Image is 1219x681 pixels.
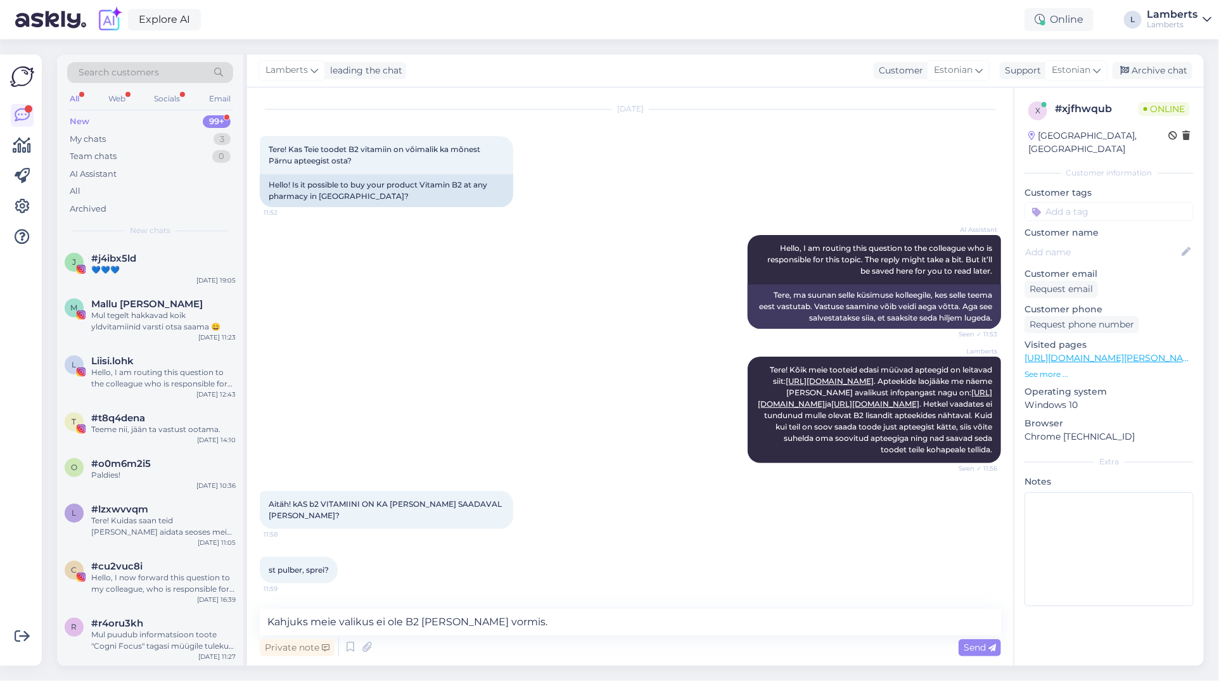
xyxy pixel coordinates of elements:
img: Askly Logo [10,65,34,89]
span: Mallu Mariann Treimann [91,298,203,310]
p: Customer phone [1024,303,1194,316]
div: Hello, I am routing this question to the colleague who is responsible for this topic. The reply m... [91,367,236,390]
span: Search customers [79,66,159,79]
div: All [70,185,80,198]
span: 11:52 [264,208,311,217]
span: #t8q4dena [91,412,145,424]
div: leading the chat [325,64,402,77]
span: Liisi.lohk [91,355,134,367]
div: Hello! Is it possible to buy your product Vitamin B2 at any pharmacy in [GEOGRAPHIC_DATA]? [260,174,513,207]
div: 99+ [203,115,231,128]
span: #o0m6m2i5 [91,458,151,469]
div: Extra [1024,456,1194,468]
span: 11:59 [264,584,311,594]
p: Visited pages [1024,338,1194,352]
p: Operating system [1024,385,1194,398]
div: Tere! Kuidas saan teid [PERSON_NAME] aidata seoses meie teenustega? [91,515,236,538]
div: [DATE] 12:43 [196,390,236,399]
div: Lamberts [1147,10,1197,20]
div: Request phone number [1024,316,1139,333]
span: x [1035,106,1040,115]
a: [URL][DOMAIN_NAME] [786,376,874,386]
span: #j4ibx5ld [91,253,136,264]
div: My chats [70,133,106,146]
p: Customer email [1024,267,1194,281]
span: Send [964,642,996,653]
span: Seen ✓ 11:53 [950,329,997,339]
div: Web [106,91,128,107]
div: [DATE] 11:27 [198,652,236,661]
div: AI Assistant [70,168,117,181]
p: Browser [1024,417,1194,430]
span: New chats [130,225,170,236]
span: Tere! Kõik meie tooteid edasi müüvad apteegid on leitavad siit: . Apteekide laojääke me näeme [PE... [758,365,994,454]
div: Team chats [70,150,117,163]
span: st pulber, sprei? [269,565,329,575]
div: [DATE] 11:05 [198,538,236,547]
div: Request email [1024,281,1098,298]
div: Online [1024,8,1094,31]
div: Archive chat [1113,62,1192,79]
span: #lzxwvvqm [91,504,148,515]
span: AI Assistant [950,225,997,234]
span: Estonian [934,63,973,77]
span: Lamberts [950,347,997,356]
a: [URL][DOMAIN_NAME] [831,399,919,409]
span: t [72,417,77,426]
div: Lamberts [1147,20,1197,30]
div: Customer information [1024,167,1194,179]
div: [DATE] 16:39 [197,595,236,604]
span: Aitäh! kAS b2 VITAMIINI ON KA [PERSON_NAME] SAADAVAL [PERSON_NAME]? [269,499,504,520]
div: All [67,91,82,107]
div: Socials [151,91,182,107]
span: L [72,360,77,369]
span: Online [1139,102,1190,116]
div: Hello, I now forward this question to my colleague, who is responsible for this. The reply will b... [91,572,236,595]
div: Mul tegelt hakkavad koik yldvitamiinid varsti otsa saama 😄 [91,310,236,333]
div: Email [207,91,233,107]
img: explore-ai [96,6,123,33]
span: Hello, I am routing this question to the colleague who is responsible for this topic. The reply m... [767,243,994,276]
span: Tere! Kas Teie toodet B2 vitamiin on võimalik ka mõnest Pärnu apteegist osta? [269,144,482,165]
p: Customer tags [1024,186,1194,200]
span: #r4oru3kh [91,618,143,629]
div: Private note [260,639,335,656]
div: Mul puudub informatsioon toote "Cogni Focus" tagasi müügile tuleku kohta. [PERSON_NAME] sellest [... [91,629,236,652]
span: l [72,508,77,518]
div: # xjfhwqub [1055,101,1139,117]
span: r [72,622,77,632]
div: [DATE] [260,103,1001,115]
div: Customer [874,64,923,77]
span: M [71,303,78,312]
div: Support [1000,64,1041,77]
a: LambertsLamberts [1147,10,1211,30]
div: Teeme nii, jään ta vastust ootama. [91,424,236,435]
input: Add a tag [1024,202,1194,221]
p: Notes [1024,475,1194,488]
p: Chrome [TECHNICAL_ID] [1024,430,1194,443]
p: Customer name [1024,226,1194,239]
span: Estonian [1052,63,1090,77]
div: 💙💙💙 [91,264,236,276]
div: [GEOGRAPHIC_DATA], [GEOGRAPHIC_DATA] [1028,129,1168,156]
span: Lamberts [265,63,308,77]
div: Tere, ma suunan selle küsimuse kolleegile, kes selle teema eest vastutab. Vastuse saamine võib ve... [748,284,1001,329]
div: 3 [214,133,231,146]
textarea: Kahjuks meie valikus ei ole B2 [PERSON_NAME] vormis. [260,609,1001,635]
span: j [72,257,76,267]
span: Seen ✓ 11:56 [950,464,997,473]
span: 11:58 [264,530,311,539]
span: o [71,462,77,472]
div: Paldies! [91,469,236,481]
div: [DATE] 11:23 [198,333,236,342]
div: [DATE] 19:05 [196,276,236,285]
p: Windows 10 [1024,398,1194,412]
span: #cu2vuc8i [91,561,143,572]
div: [DATE] 14:10 [197,435,236,445]
div: 0 [212,150,231,163]
div: New [70,115,89,128]
p: See more ... [1024,369,1194,380]
span: c [72,565,77,575]
div: Archived [70,203,106,215]
input: Add name [1025,245,1179,259]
